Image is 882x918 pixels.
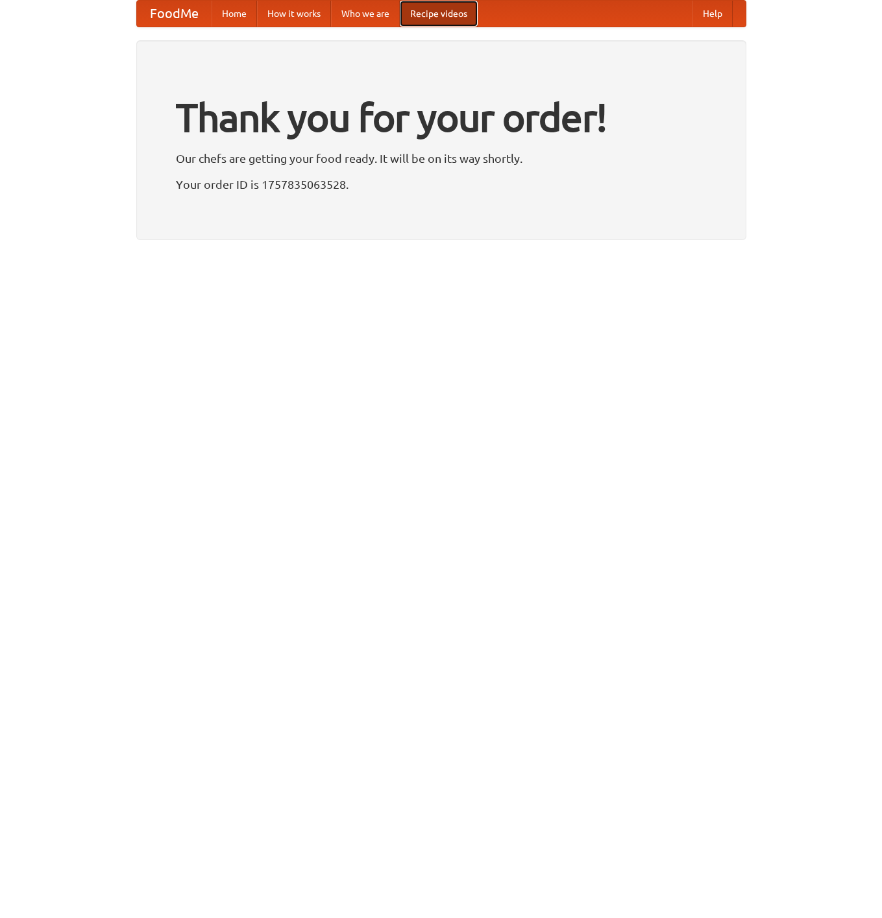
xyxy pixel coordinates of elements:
[176,175,707,194] p: Your order ID is 1757835063528.
[400,1,478,27] a: Recipe videos
[212,1,257,27] a: Home
[257,1,331,27] a: How it works
[331,1,400,27] a: Who we are
[176,149,707,168] p: Our chefs are getting your food ready. It will be on its way shortly.
[692,1,733,27] a: Help
[176,86,707,149] h1: Thank you for your order!
[137,1,212,27] a: FoodMe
